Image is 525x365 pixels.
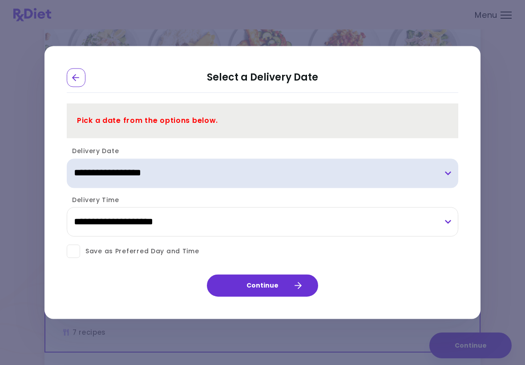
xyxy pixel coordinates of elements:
button: Continue [207,275,318,297]
div: Pick a date from the options below. [67,103,458,138]
label: Delivery Time [67,195,119,204]
span: Save as Preferred Day and Time [80,246,199,257]
div: Go Back [67,68,85,87]
h2: Select a Delivery Date [67,68,458,93]
label: Delivery Date [67,146,119,155]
